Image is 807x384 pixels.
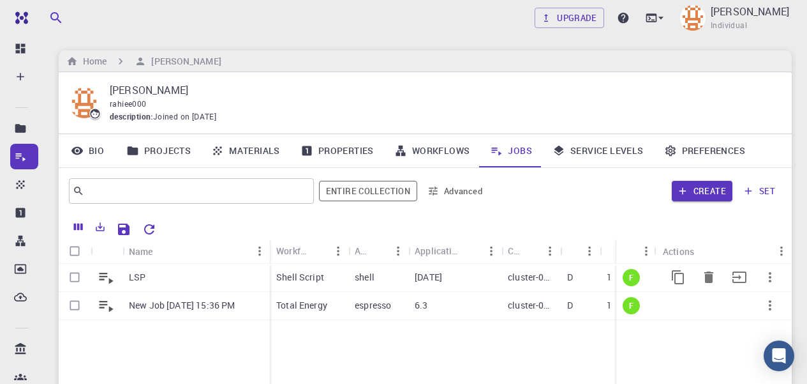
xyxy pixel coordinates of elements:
div: Name [129,239,153,264]
p: D [567,299,573,312]
a: Upgrade [535,8,604,28]
div: finished [623,269,640,286]
button: Sort [153,241,174,261]
p: 1 [607,271,612,284]
button: Reset Explorer Settings [137,217,162,242]
button: Menu [771,241,792,261]
span: Filter throughout whole library including sets (folders) [319,181,417,201]
button: Menu [481,241,501,261]
button: Menu [540,241,561,261]
span: Joined on [DATE] [153,111,216,123]
button: Copy [663,262,693,293]
div: Status [616,239,656,264]
a: Materials [201,134,290,167]
div: Actions [663,239,694,264]
button: Delete [693,262,724,293]
button: Menu [249,241,270,261]
p: LSP [129,271,145,284]
div: Workflow Name [276,238,307,263]
p: D [567,271,573,284]
a: Bio [59,134,116,167]
button: Export [89,217,111,237]
span: F [624,300,639,311]
button: Move to set [724,262,755,293]
button: Menu [580,241,600,261]
p: Total Energy [276,299,327,312]
button: Columns [68,217,89,237]
div: Actions [656,239,792,264]
div: Application Version [408,238,501,263]
span: Support [26,9,71,20]
span: Individual [711,19,747,32]
button: Menu [328,241,348,261]
button: Sort [461,241,481,261]
button: Sort [623,241,643,261]
p: New Job [DATE] 15:36 PM [129,299,235,312]
button: Sort [307,241,328,261]
h6: Home [78,54,107,68]
div: Name [122,239,270,264]
button: Sort [520,241,540,261]
button: set [737,181,781,201]
div: Application [348,238,408,263]
p: 1 [607,299,612,312]
p: 6.3 [415,299,427,312]
button: Sort [567,241,588,261]
div: finished [623,297,640,314]
nav: breadcrumb [64,54,224,68]
div: Cluster [508,238,519,263]
div: Cluster [501,238,560,263]
p: espresso [355,299,391,312]
a: Projects [116,134,201,167]
button: Create [672,181,732,201]
span: description : [110,111,153,123]
p: Shell Script [276,271,324,284]
div: Open Intercom Messenger [764,341,794,371]
div: Application Version [415,238,461,263]
button: Sort [367,241,388,261]
img: logo [10,12,28,24]
span: rahiee000 [110,98,147,109]
button: Advanced [422,181,489,201]
button: Entire collection [319,181,417,201]
button: Save Explorer Settings [111,217,137,242]
div: Application [355,238,367,263]
a: Properties [290,134,384,167]
button: Menu [388,241,408,261]
h6: [PERSON_NAME] [146,54,221,68]
p: [DATE] [415,271,442,284]
a: Workflows [384,134,480,167]
button: Menu [636,241,656,261]
p: cluster-001 [508,271,554,284]
p: [PERSON_NAME] [711,4,789,19]
p: [PERSON_NAME] [110,82,771,98]
div: Queue [561,238,600,263]
a: Service Levels [542,134,654,167]
p: shell [355,271,374,284]
p: cluster-001 [508,299,554,312]
a: Jobs [480,134,542,167]
img: Bhat Raahiee [680,5,706,31]
a: Preferences [654,134,755,167]
span: F [624,272,639,283]
div: Icon [91,239,122,264]
div: Workflow Name [270,238,348,263]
